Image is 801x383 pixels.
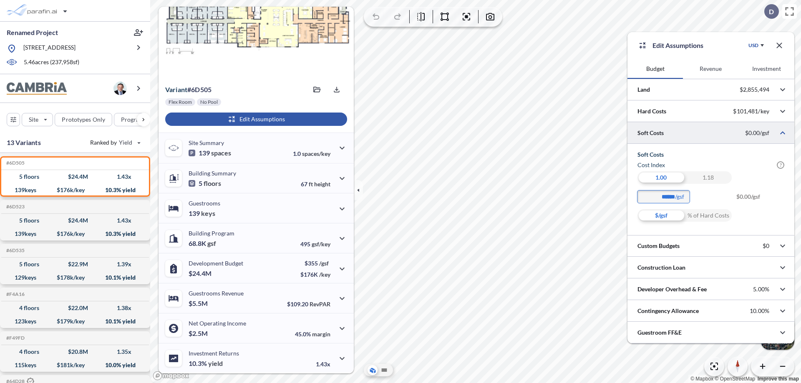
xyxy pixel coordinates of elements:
[368,365,378,375] button: Aerial View
[189,149,231,157] p: 139
[121,115,144,124] p: Program
[777,161,784,169] span: ?
[83,136,146,149] button: Ranked by Yield
[165,85,187,93] span: Variant
[763,242,769,250] p: $0
[312,240,330,248] span: gsf/key
[189,359,223,368] p: 10.3%
[319,271,330,278] span: /key
[189,230,234,237] p: Building Program
[637,161,665,169] h6: Cost index
[62,115,105,124] p: Prototypes Only
[379,365,389,375] button: Site Plan
[685,171,732,184] div: 1.18
[189,179,221,188] p: 5
[287,300,330,308] p: $109.20
[300,260,330,267] p: $355
[189,239,216,248] p: 68.8K
[736,190,784,209] span: $0.00/gsf
[748,42,758,49] div: USD
[637,107,666,115] p: Hard Costs
[189,329,209,338] p: $2.5M
[207,239,216,248] span: gsf
[7,138,41,148] p: 13 Variants
[153,371,189,380] a: Mapbox homepage
[189,200,220,207] p: Guestrooms
[690,376,713,382] a: Mapbox
[685,209,732,222] div: % of Hard Costs
[55,113,112,126] button: Prototypes Only
[189,299,209,308] p: $5.5M
[637,328,682,337] p: Guestroom FF&E
[302,150,330,157] span: spaces/key
[300,271,330,278] p: $176K
[637,263,685,272] p: Construction Loan
[5,204,25,210] h5: Click to copy the code
[750,307,769,315] p: 10.00%
[652,40,703,50] p: Edit Assumptions
[683,59,738,79] button: Revenue
[5,160,25,166] h5: Click to copy the code
[204,179,221,188] span: floors
[24,58,79,67] p: 5.46 acres ( 237,958 sf)
[293,150,330,157] p: 1.0
[637,209,685,222] div: $/gsf
[114,113,159,126] button: Program
[189,290,244,297] p: Guestrooms Revenue
[739,59,794,79] button: Investment
[5,335,25,341] h5: Click to copy the code
[637,307,699,315] p: Contingency Allowance
[23,43,76,54] p: [STREET_ADDRESS]
[208,359,223,368] span: yield
[189,170,236,177] p: Building Summary
[637,150,784,159] h5: Soft Costs
[113,82,127,95] img: user logo
[200,99,218,105] p: No Pool
[165,85,212,94] p: # 6d505
[189,139,224,146] p: Site Summary
[312,330,330,338] span: margin
[211,149,231,157] span: spaces
[300,240,330,248] p: 495
[753,285,769,293] p: 5.00%
[189,350,239,357] p: Investment Returns
[22,113,53,126] button: Site
[637,285,707,293] p: Developer Overhead & Fee
[169,99,192,105] p: Flex Room
[637,85,650,94] p: Land
[319,260,329,267] span: /gsf
[637,242,680,250] p: Custom Budgets
[715,376,755,382] a: OpenStreetMap
[7,28,58,37] p: Renamed Project
[301,180,330,188] p: 67
[189,269,213,278] p: $24.4M
[7,82,67,95] img: BrandImage
[758,376,799,382] a: Improve this map
[189,260,243,267] p: Development Budget
[189,320,246,327] p: Net Operating Income
[5,291,25,297] h5: Click to copy the code
[740,86,769,93] p: $2,855,494
[165,113,347,126] button: Edit Assumptions
[201,209,215,218] span: keys
[314,180,330,188] span: height
[310,300,330,308] span: RevPAR
[637,171,685,184] div: 1.00
[309,180,313,188] span: ft
[733,108,769,115] p: $101,481/key
[29,115,38,124] p: Site
[189,209,215,218] p: 139
[675,193,694,201] label: /gsf
[627,59,683,79] button: Budget
[769,8,774,15] p: D
[5,248,25,253] h5: Click to copy the code
[316,360,330,368] p: 1.43x
[119,138,133,147] span: Yield
[295,330,330,338] p: 45.0%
